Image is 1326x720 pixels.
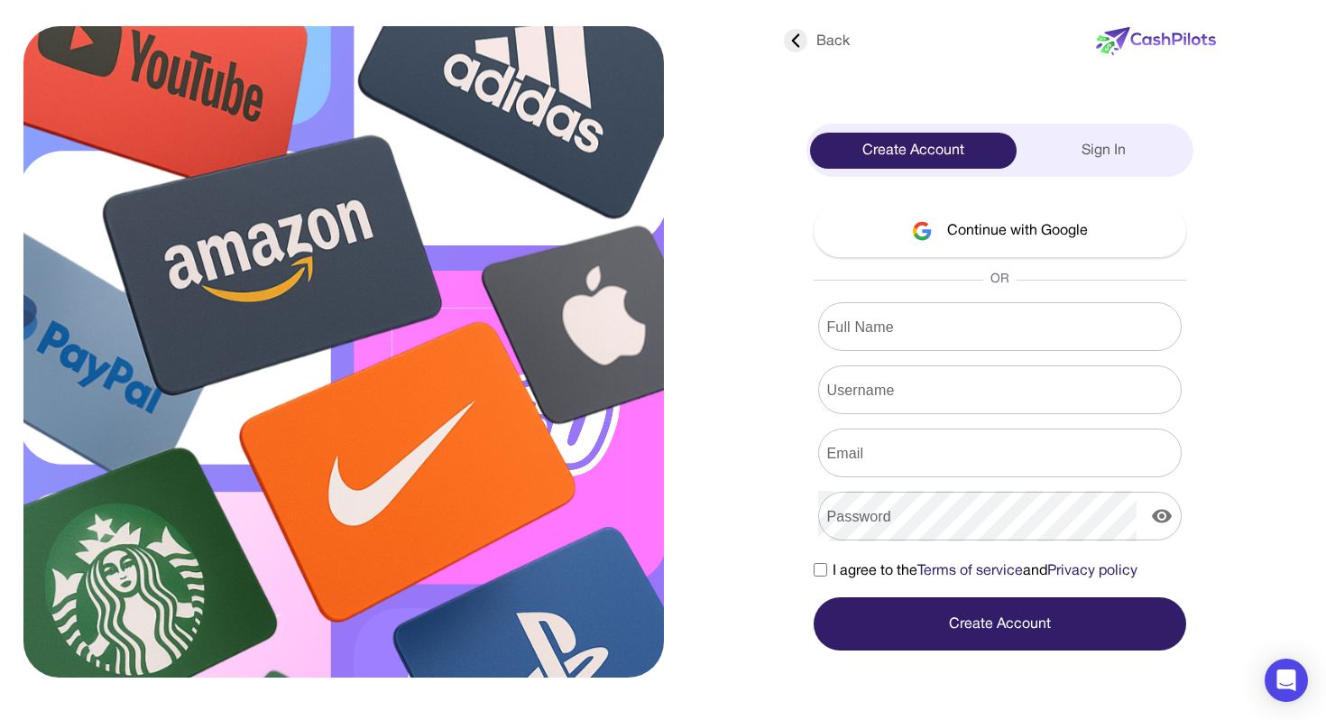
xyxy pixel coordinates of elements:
img: google-logo.svg [912,221,933,241]
a: Terms of service [917,565,1023,577]
button: Create Account [814,597,1186,651]
span: OR [983,271,1017,289]
input: I agree to theTerms of serviceandPrivacy policy [814,563,827,577]
button: Continue with Google [814,204,1186,257]
div: Create Account [810,133,1017,169]
img: new-logo.svg [1096,27,1216,56]
a: Privacy policy [1047,565,1137,577]
img: sign-up.svg [23,26,664,678]
span: I agree to the and [833,560,1137,582]
div: Back [784,31,850,52]
div: Sign In [1017,133,1191,169]
div: Open Intercom Messenger [1265,659,1308,702]
button: display the password [1144,498,1180,534]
